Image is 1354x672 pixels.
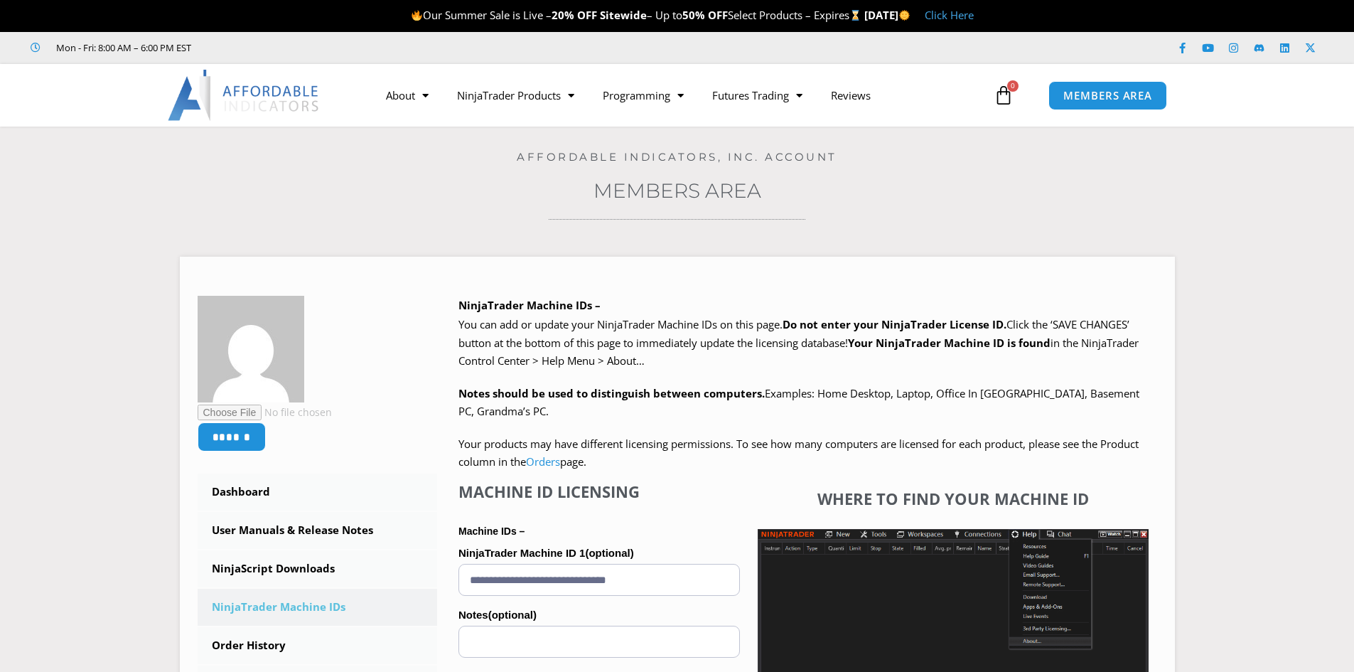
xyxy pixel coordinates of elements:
[698,79,817,112] a: Futures Trading
[458,317,783,331] span: You can add or update your NinjaTrader Machine IDs on this page.
[458,526,525,537] strong: Machine IDs –
[458,298,601,312] b: NinjaTrader Machine IDs –
[53,39,191,56] span: Mon - Fri: 8:00 AM – 6:00 PM EST
[682,8,728,22] strong: 50% OFF
[817,79,885,112] a: Reviews
[198,627,438,664] a: Order History
[458,437,1139,469] span: Your products may have different licensing permissions. To see how many computers are licensed fo...
[552,8,597,22] strong: 20% OFF
[211,41,424,55] iframe: Customer reviews powered by Trustpilot
[458,386,1139,419] span: Examples: Home Desktop, Laptop, Office In [GEOGRAPHIC_DATA], Basement PC, Grandma’s PC.
[589,79,698,112] a: Programming
[864,8,910,22] strong: [DATE]
[198,512,438,549] a: User Manuals & Release Notes
[458,482,740,501] h4: Machine ID Licensing
[758,489,1149,508] h4: Where to find your Machine ID
[198,296,304,402] img: 189205af67c1793b12bc89e622bb3463338154ea8f1d48792435ff92c24fdf7d
[488,609,537,621] span: (optional)
[198,589,438,626] a: NinjaTrader Machine IDs
[458,317,1139,368] span: Click the ‘SAVE CHANGES’ button at the bottom of this page to immediately update the licensing da...
[526,454,560,469] a: Orders
[585,547,633,559] span: (optional)
[1063,90,1152,101] span: MEMBERS AREA
[198,550,438,587] a: NinjaScript Downloads
[411,8,864,22] span: Our Summer Sale is Live – – Up to Select Products – Expires
[443,79,589,112] a: NinjaTrader Products
[458,604,740,626] label: Notes
[972,75,1035,116] a: 0
[458,386,765,400] strong: Notes should be used to distinguish between computers.
[848,336,1051,350] strong: Your NinjaTrader Machine ID is found
[372,79,443,112] a: About
[593,178,761,203] a: Members Area
[850,10,861,21] img: ⌛
[1048,81,1167,110] a: MEMBERS AREA
[198,474,438,511] a: Dashboard
[783,317,1006,331] b: Do not enter your NinjaTrader License ID.
[372,79,990,112] nav: Menu
[925,8,974,22] a: Click Here
[517,150,837,164] a: Affordable Indicators, Inc. Account
[1007,80,1019,92] span: 0
[412,10,422,21] img: 🔥
[600,8,647,22] strong: Sitewide
[458,543,740,564] label: NinjaTrader Machine ID 1
[899,10,910,21] img: 🌞
[168,70,321,121] img: LogoAI | Affordable Indicators – NinjaTrader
